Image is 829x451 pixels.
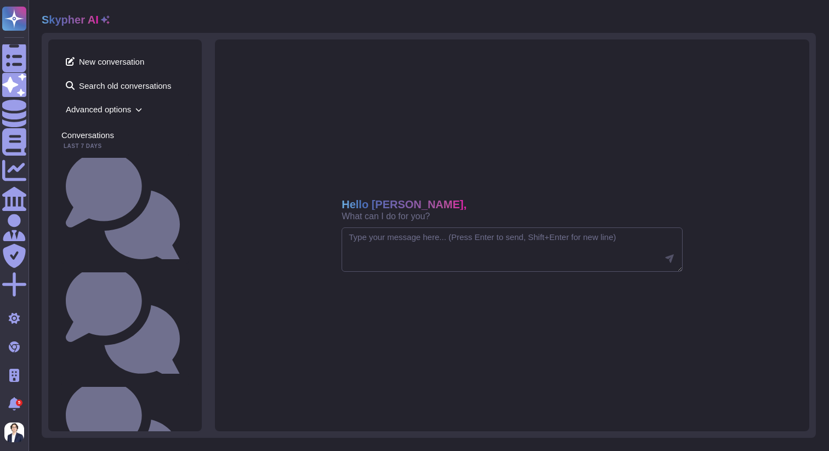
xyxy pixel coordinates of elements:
span: Search old conversations [61,77,189,94]
h2: Skypher AI [42,13,99,26]
div: 5 [16,399,22,406]
button: user [2,420,32,444]
img: user [4,423,24,442]
span: Hello [PERSON_NAME], [342,199,467,210]
span: What can I do for you? [342,212,430,221]
div: Conversations [61,131,189,139]
span: Advanced options [61,101,189,118]
div: Last 7 days [61,144,189,149]
span: New conversation [61,53,189,70]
